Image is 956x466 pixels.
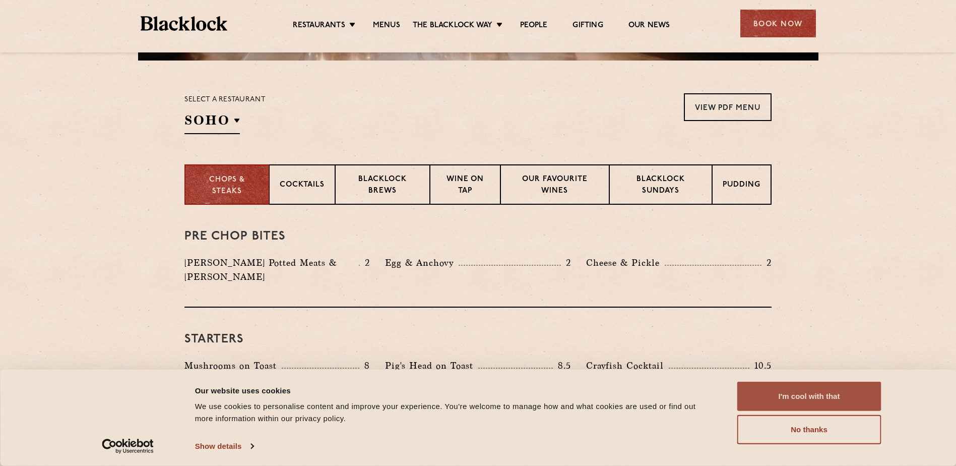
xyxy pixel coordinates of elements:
button: I'm cool with that [737,382,881,411]
a: Gifting [572,21,603,32]
p: Wine on Tap [440,174,490,198]
p: 2 [761,256,772,269]
p: Pudding [723,180,760,192]
h2: SOHO [184,111,240,134]
a: View PDF Menu [684,93,772,121]
p: Mushrooms on Toast [184,359,282,373]
p: [PERSON_NAME] Potted Meats & [PERSON_NAME] [184,256,359,284]
a: Usercentrics Cookiebot - opens in a new window [84,439,172,454]
p: Blacklock Brews [346,174,419,198]
p: Cocktails [280,180,325,192]
a: Restaurants [293,21,345,32]
div: We use cookies to personalise content and improve your experience. You're welcome to manage how a... [195,400,715,425]
p: Select a restaurant [184,93,266,106]
button: No thanks [737,415,881,444]
p: 8 [359,359,370,372]
a: Menus [373,21,400,32]
h3: Starters [184,333,772,346]
p: Cheese & Pickle [586,256,665,270]
h3: Pre Chop Bites [184,230,772,243]
a: Show details [195,439,253,454]
p: Egg & Anchovy [385,256,459,270]
p: 2 [561,256,571,269]
p: 2 [360,256,370,269]
p: 10.5 [749,359,772,372]
div: Book Now [740,10,816,37]
p: Our favourite wines [511,174,598,198]
p: Crayfish Cocktail [586,359,669,373]
p: Chops & Steaks [196,174,259,197]
a: The Blacklock Way [413,21,492,32]
img: BL_Textured_Logo-footer-cropped.svg [141,16,228,31]
p: 8.5 [553,359,571,372]
div: Our website uses cookies [195,384,715,396]
a: Our News [628,21,670,32]
p: Blacklock Sundays [620,174,702,198]
a: People [520,21,547,32]
p: Pig's Head on Toast [385,359,478,373]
